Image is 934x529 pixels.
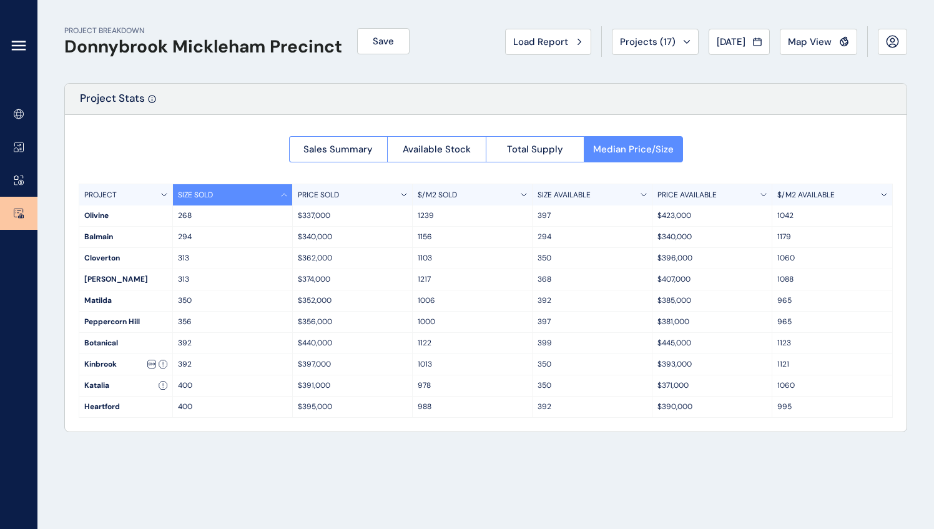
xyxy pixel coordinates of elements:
[538,253,647,264] p: 350
[298,317,407,327] p: $356,000
[657,359,767,370] p: $393,000
[777,359,887,370] p: 1121
[64,36,342,57] h1: Donnybrook Mickleham Precinct
[538,380,647,391] p: 350
[717,36,745,48] span: [DATE]
[538,402,647,412] p: 392
[657,338,767,349] p: $445,000
[178,274,287,285] p: 313
[178,210,287,221] p: 268
[298,295,407,306] p: $352,000
[505,29,591,55] button: Load Report
[777,210,887,221] p: 1042
[178,338,287,349] p: 392
[538,232,647,242] p: 294
[418,253,527,264] p: 1103
[178,232,287,242] p: 294
[178,402,287,412] p: 400
[780,29,857,55] button: Map View
[788,36,832,48] span: Map View
[79,312,172,332] div: Peppercorn Hill
[777,274,887,285] p: 1088
[79,333,172,353] div: Botanical
[79,397,172,417] div: Heartford
[777,253,887,264] p: 1060
[777,190,835,200] p: $/M2 AVAILABLE
[79,290,172,311] div: Matilda
[373,35,394,47] span: Save
[84,190,117,200] p: PROJECT
[593,143,674,156] span: Median Price/Size
[79,354,172,375] div: Kinbrook
[418,380,527,391] p: 978
[403,143,471,156] span: Available Stock
[178,380,287,391] p: 400
[298,274,407,285] p: $374,000
[418,295,527,306] p: 1006
[418,190,457,200] p: $/M2 SOLD
[584,136,683,162] button: Median Price/Size
[418,359,527,370] p: 1013
[418,274,527,285] p: 1217
[79,248,172,269] div: Cloverton
[657,317,767,327] p: $381,000
[657,232,767,242] p: $340,000
[298,338,407,349] p: $440,000
[298,190,339,200] p: PRICE SOLD
[289,136,388,162] button: Sales Summary
[513,36,568,48] span: Load Report
[709,29,770,55] button: [DATE]
[777,317,887,327] p: 965
[357,28,410,54] button: Save
[777,338,887,349] p: 1123
[657,274,767,285] p: $407,000
[612,29,699,55] button: Projects (17)
[418,338,527,349] p: 1122
[486,136,584,162] button: Total Supply
[538,338,647,349] p: 399
[418,402,527,412] p: 988
[507,143,563,156] span: Total Supply
[657,210,767,221] p: $423,000
[538,210,647,221] p: 397
[777,232,887,242] p: 1179
[64,26,342,36] p: PROJECT BREAKDOWN
[657,295,767,306] p: $385,000
[178,359,287,370] p: 392
[538,274,647,285] p: 368
[178,253,287,264] p: 313
[298,359,407,370] p: $397,000
[620,36,676,48] span: Projects ( 17 )
[178,190,213,200] p: SIZE SOLD
[538,190,591,200] p: SIZE AVAILABLE
[657,380,767,391] p: $371,000
[79,269,172,290] div: [PERSON_NAME]
[418,210,527,221] p: 1239
[79,227,172,247] div: Balmain
[298,402,407,412] p: $395,000
[298,380,407,391] p: $391,000
[538,295,647,306] p: 392
[777,295,887,306] p: 965
[79,205,172,226] div: Olivine
[79,375,172,396] div: Katalia
[418,317,527,327] p: 1000
[387,136,486,162] button: Available Stock
[298,210,407,221] p: $337,000
[298,253,407,264] p: $362,000
[538,317,647,327] p: 397
[178,317,287,327] p: 356
[178,295,287,306] p: 350
[777,380,887,391] p: 1060
[303,143,373,156] span: Sales Summary
[298,232,407,242] p: $340,000
[538,359,647,370] p: 350
[657,190,717,200] p: PRICE AVAILABLE
[80,91,145,114] p: Project Stats
[777,402,887,412] p: 995
[657,402,767,412] p: $390,000
[657,253,767,264] p: $396,000
[418,232,527,242] p: 1156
